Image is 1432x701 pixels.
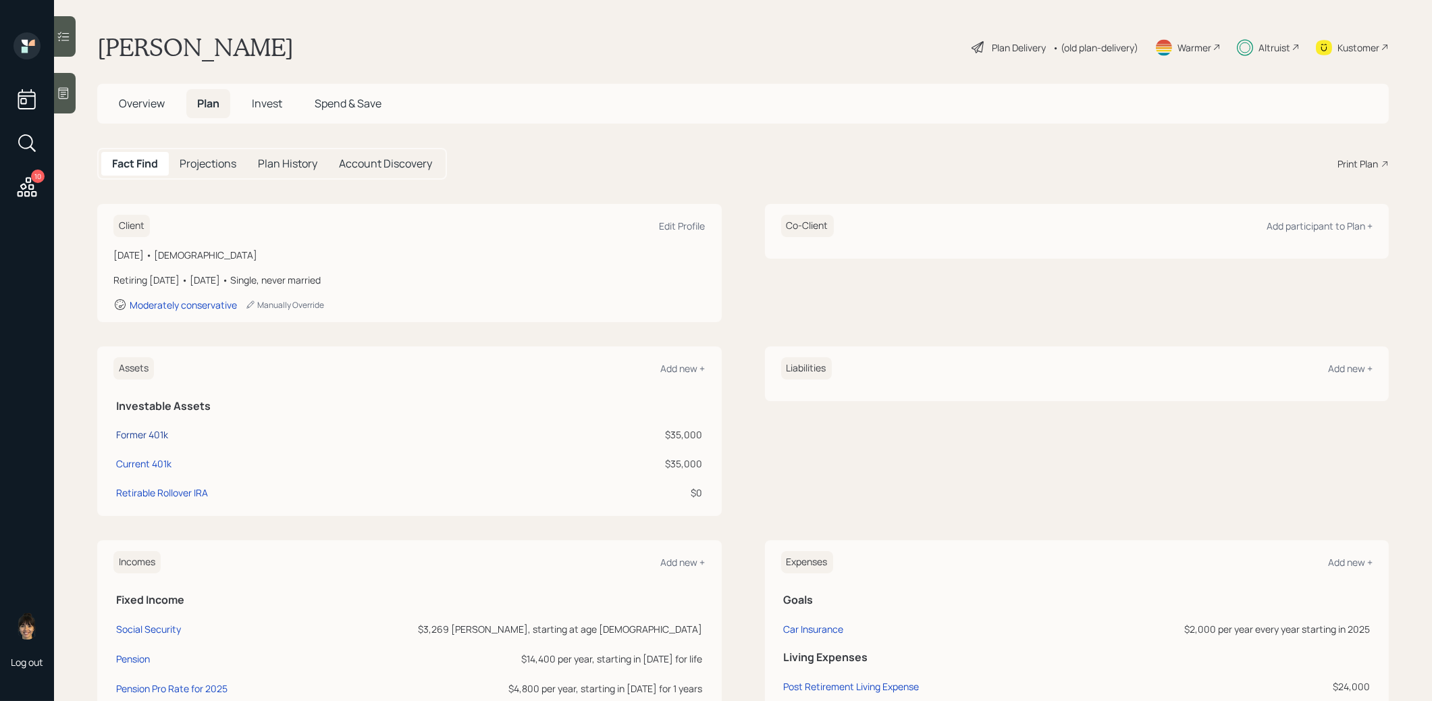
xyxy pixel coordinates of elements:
[116,427,168,442] div: Former 401k
[528,486,703,500] div: $0
[1337,41,1379,55] div: Kustomer
[784,680,920,693] div: Post Retirement Living Expense
[781,551,833,573] h6: Expenses
[301,622,703,636] div: $3,269 [PERSON_NAME], starting at age [DEMOGRAPHIC_DATA]
[113,357,154,380] h6: Assets
[14,613,41,640] img: treva-nostdahl-headshot.png
[1258,41,1290,55] div: Altruist
[116,457,171,471] div: Current 401k
[660,219,706,232] div: Edit Profile
[315,96,381,111] span: Spend & Save
[301,652,703,666] div: $14,400 per year, starting in [DATE] for life
[31,170,45,183] div: 10
[245,299,324,311] div: Manually Override
[11,656,43,669] div: Log out
[258,157,317,170] h5: Plan History
[1267,219,1373,232] div: Add participant to Plan +
[252,96,282,111] span: Invest
[661,556,706,569] div: Add new +
[781,357,832,380] h6: Liabilities
[116,486,208,500] div: Retirable Rollover IRA
[661,362,706,375] div: Add new +
[180,157,236,170] h5: Projections
[784,623,844,635] div: Car Insurance
[113,551,161,573] h6: Incomes
[1053,41,1138,55] div: • (old plan-delivery)
[1337,157,1378,171] div: Print Plan
[781,215,834,237] h6: Co-Client
[130,298,237,311] div: Moderately conservative
[784,651,1371,664] h5: Living Expenses
[1044,679,1370,694] div: $24,000
[113,215,150,237] h6: Client
[1177,41,1211,55] div: Warmer
[301,681,703,696] div: $4,800 per year, starting in [DATE] for 1 years
[1328,362,1373,375] div: Add new +
[113,273,706,287] div: Retiring [DATE] • [DATE] • Single, never married
[116,400,703,413] h5: Investable Assets
[1044,622,1370,636] div: $2,000 per year every year starting in 2025
[116,623,181,635] div: Social Security
[339,157,432,170] h5: Account Discovery
[112,157,158,170] h5: Fact Find
[1328,556,1373,569] div: Add new +
[116,652,150,665] div: Pension
[119,96,165,111] span: Overview
[784,594,1371,606] h5: Goals
[116,594,703,606] h5: Fixed Income
[528,457,703,471] div: $35,000
[97,32,294,62] h1: [PERSON_NAME]
[113,248,706,262] div: [DATE] • [DEMOGRAPHIC_DATA]
[116,682,228,695] div: Pension Pro Rate for 2025
[197,96,219,111] span: Plan
[992,41,1046,55] div: Plan Delivery
[528,427,703,442] div: $35,000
